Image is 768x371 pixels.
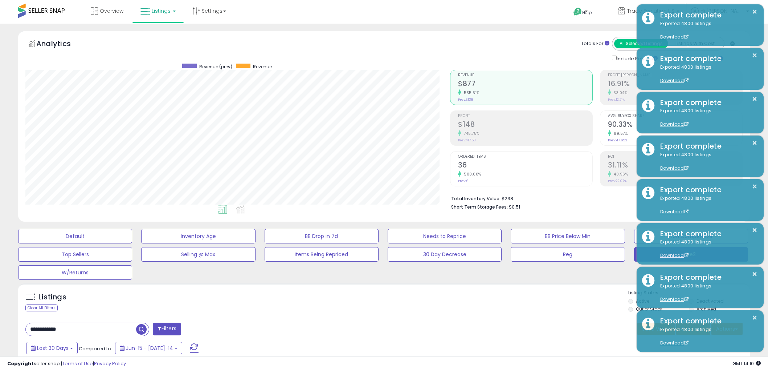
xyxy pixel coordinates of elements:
[79,345,112,352] span: Compared to:
[265,229,379,243] button: BB Drop in 7d
[636,306,662,312] label: Out of Stock
[752,313,757,322] button: ×
[461,90,479,96] small: 535.51%
[568,2,606,24] a: Help
[18,229,132,243] button: Default
[696,306,716,312] label: Archived
[614,39,668,48] button: All Selected Listings
[655,53,758,64] div: Export complete
[752,138,757,148] button: ×
[655,20,758,41] div: Exported 4800 listings.
[611,131,628,136] small: 89.57%
[141,229,255,243] button: Inventory Age
[627,7,674,15] span: Trade Evolution US
[655,283,758,303] div: Exported 4800 listings.
[655,229,758,239] div: Export complete
[458,73,592,77] span: Revenue
[606,54,666,62] div: Include Returns
[458,80,592,89] h2: $877
[655,152,758,172] div: Exported 4800 listings.
[141,247,255,262] button: Selling @ Max
[458,138,476,142] small: Prev: $17.53
[199,64,232,70] span: Revenue (prev)
[660,34,689,40] a: Download
[608,114,742,118] span: Avg. Buybox Share
[655,185,758,195] div: Export complete
[36,39,85,51] h5: Analytics
[660,296,689,302] a: Download
[655,195,758,215] div: Exported 4800 listings.
[752,51,757,60] button: ×
[608,138,627,142] small: Prev: 47.65%
[608,161,742,171] h2: 31.11%
[655,141,758,152] div: Export complete
[94,360,126,367] a: Privacy Policy
[38,292,66,302] h5: Listings
[62,360,93,367] a: Terms of Use
[660,165,689,171] a: Download
[388,229,502,243] button: Needs to Reprice
[458,155,592,159] span: Ordered Items
[660,121,689,127] a: Download
[655,108,758,128] div: Exported 4800 listings.
[461,131,479,136] small: 745.75%
[608,97,625,102] small: Prev: 12.71%
[26,342,78,354] button: Last 30 Days
[636,298,649,304] label: Active
[752,226,757,235] button: ×
[628,290,750,297] p: Listing States:
[611,172,628,177] small: 40.96%
[660,209,689,215] a: Download
[511,247,625,262] button: Reg
[752,270,757,279] button: ×
[608,155,742,159] span: ROI
[18,247,132,262] button: Top Sellers
[153,323,181,335] button: Filters
[451,204,508,210] b: Short Term Storage Fees:
[655,326,758,347] div: Exported 4800 listings.
[388,247,502,262] button: 30 Day Decrease
[655,97,758,108] div: Export complete
[7,360,126,367] div: seller snap | |
[115,342,182,354] button: Jun-15 - [DATE]-14
[582,9,592,16] span: Help
[265,247,379,262] button: Items Being Repriced
[608,80,742,89] h2: 16.91%
[660,340,689,346] a: Download
[608,179,626,183] small: Prev: 22.07%
[634,247,748,262] button: De2
[126,344,173,352] span: Jun-15 - [DATE]-14
[458,114,592,118] span: Profit
[634,229,748,243] button: Non Competitive
[7,360,34,367] strong: Copyright
[752,94,757,104] button: ×
[458,179,468,183] small: Prev: 6
[458,97,473,102] small: Prev: $138
[509,203,520,210] span: $0.51
[732,360,761,367] span: 2025-08-14 14:10 GMT
[660,252,689,258] a: Download
[18,265,132,280] button: W/Returns
[152,7,171,15] span: Listings
[581,40,609,47] div: Totals For
[37,344,69,352] span: Last 30 Days
[608,73,742,77] span: Profit [PERSON_NAME]
[451,195,501,202] b: Total Inventory Value:
[655,64,758,84] div: Exported 4800 listings.
[611,90,627,96] small: 33.04%
[573,7,582,16] i: Get Help
[100,7,123,15] span: Overview
[25,305,58,311] div: Clear All Filters
[655,10,758,20] div: Export complete
[655,272,758,283] div: Export complete
[451,194,737,202] li: $238
[660,77,689,84] a: Download
[752,182,757,191] button: ×
[655,316,758,326] div: Export complete
[458,120,592,130] h2: $148
[461,172,481,177] small: 500.00%
[608,120,742,130] h2: 90.33%
[655,239,758,259] div: Exported 4800 listings.
[752,7,757,16] button: ×
[458,161,592,171] h2: 36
